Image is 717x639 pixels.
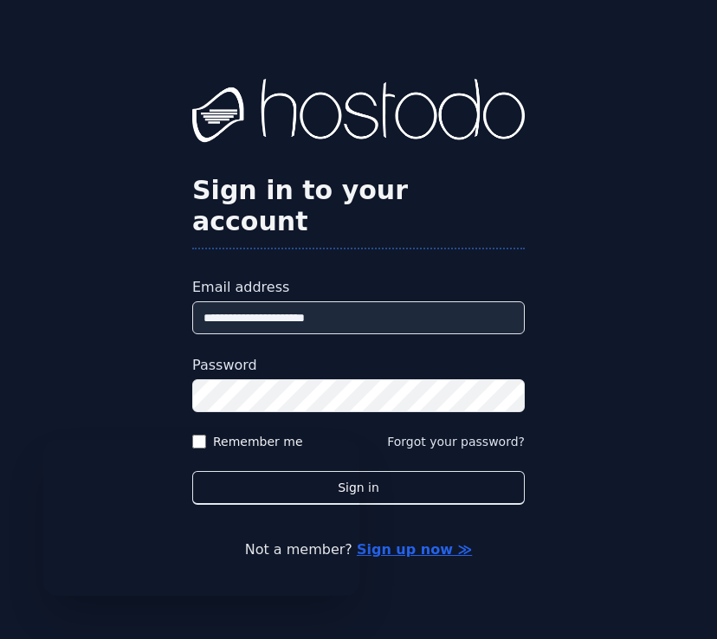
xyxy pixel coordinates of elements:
p: Not a member? [21,539,696,560]
label: Remember me [213,433,303,450]
label: Email address [192,277,525,298]
button: Forgot your password? [387,433,525,450]
h2: Sign in to your account [192,175,525,237]
img: Hostodo [192,79,525,148]
label: Password [192,355,525,376]
a: Sign up now ≫ [357,541,472,558]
